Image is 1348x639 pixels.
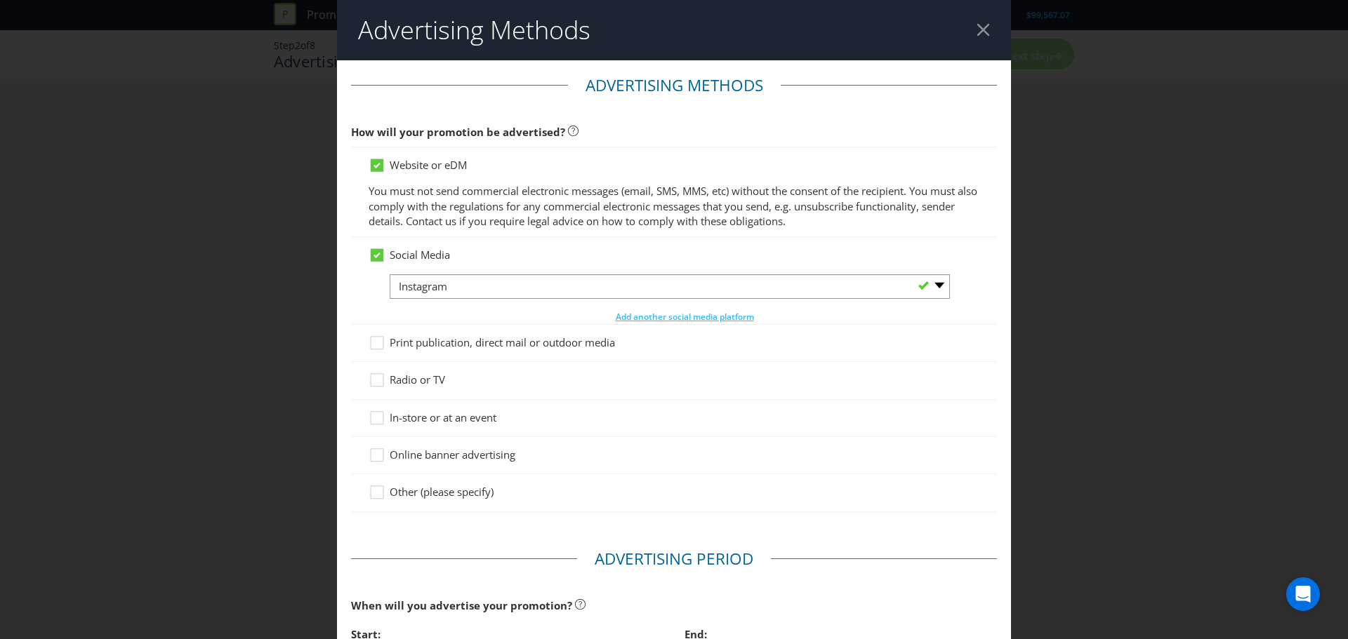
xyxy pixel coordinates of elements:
span: How will your promotion be advertised? [351,125,565,139]
button: Add another social media platform [615,310,755,324]
span: Print publication, direct mail or outdoor media [390,335,615,349]
span: Online banner advertising [390,448,515,462]
div: Open Intercom Messenger [1286,577,1320,611]
span: Radio or TV [390,372,445,386]
p: You must not send commercial electronic messages (email, SMS, MMS, etc) without the consent of th... [369,184,979,229]
span: In-store or at an event [390,410,496,424]
legend: Advertising Period [577,548,771,570]
h2: Advertising Methods [358,16,590,44]
span: Add another social media platform [616,311,754,323]
span: Social Media [390,248,450,262]
span: Website or eDM [390,158,467,172]
span: When will you advertise your promotion? [351,598,572,612]
span: Other (please specify) [390,485,494,499]
legend: Advertising Methods [568,74,781,97]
